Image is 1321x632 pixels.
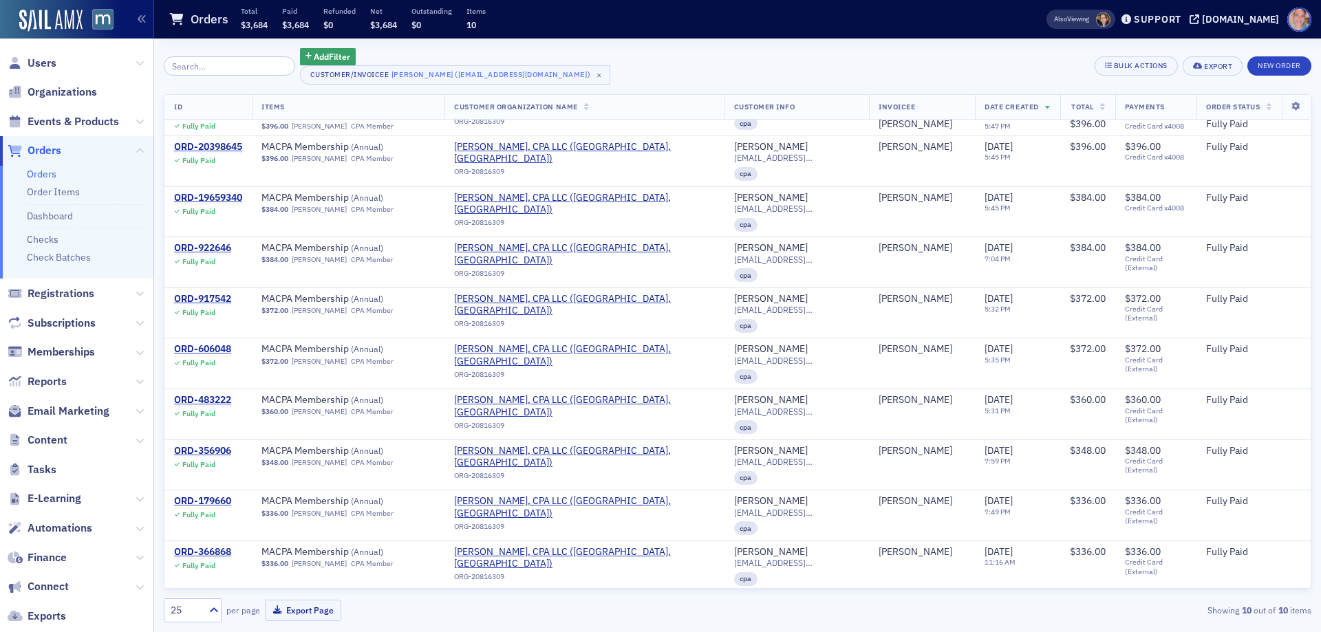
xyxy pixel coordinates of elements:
div: ORD-19659340 [174,192,242,204]
span: ( Annual ) [351,495,383,506]
span: Alice Orzechowski [879,394,965,406]
time: 5:35 PM [985,355,1011,364]
time: 7:04 PM [985,254,1011,263]
span: ( Annual ) [351,394,383,405]
span: ( Annual ) [351,546,383,557]
time: 5:45 PM [985,203,1011,213]
a: ORD-20398645 [174,141,242,153]
span: $372.00 [261,357,288,366]
a: [PERSON_NAME], CPA LLC ([GEOGRAPHIC_DATA], [GEOGRAPHIC_DATA]) [454,394,715,418]
span: Credit Card x4008 [1125,153,1187,162]
span: $396.00 [261,154,288,163]
span: $384.00 [261,205,288,214]
span: Alice Orzechowski, CPA LLC (Frederick, MD) [454,192,715,216]
span: Alice Orzechowski, CPA LLC (Frederick, MD) [454,242,715,266]
a: MACPA Membership (Annual) [261,192,435,204]
div: Fully Paid [182,156,215,165]
img: SailAMX [19,10,83,32]
span: [DATE] [985,393,1013,406]
a: ORD-483222 [174,394,231,406]
span: $384.00 [1125,241,1161,254]
span: Finance [28,550,67,565]
span: Customer Info [734,102,795,111]
a: ORD-606048 [174,343,231,356]
a: Registrations [8,286,94,301]
div: Fully Paid [182,122,215,131]
a: [PERSON_NAME], CPA LLC ([GEOGRAPHIC_DATA], [GEOGRAPHIC_DATA]) [454,445,715,469]
span: $0 [323,19,333,30]
a: Checks [27,233,58,246]
a: [PERSON_NAME], CPA LLC ([GEOGRAPHIC_DATA], [GEOGRAPHIC_DATA]) [454,192,715,216]
span: MACPA Membership [261,293,435,305]
span: Events & Products [28,114,119,129]
span: Credit Card (External) [1125,457,1187,475]
div: cpa [734,117,758,131]
span: MACPA Membership [261,394,435,406]
time: 7:59 PM [985,456,1011,466]
span: Alice Orzechowski, CPA LLC (Frederick, MD) [454,495,715,519]
span: MACPA Membership [261,495,435,508]
a: Orders [27,168,56,180]
div: Fully Paid [182,409,215,418]
p: Net [370,6,397,16]
div: Fully Paid [1206,343,1301,356]
span: [DATE] [985,241,1013,254]
span: $372.00 [261,306,288,315]
div: Fully Paid [1206,192,1301,204]
a: Exports [8,609,66,624]
a: Tasks [8,462,56,477]
span: $372.00 [1125,292,1161,305]
a: [PERSON_NAME], CPA LLC ([GEOGRAPHIC_DATA], [GEOGRAPHIC_DATA]) [454,495,715,519]
span: $360.00 [1125,393,1161,406]
span: Exports [28,609,66,624]
span: Credit Card x4008 [1125,204,1187,213]
span: Invoicee [879,102,915,111]
a: [PERSON_NAME] [292,559,347,568]
div: cpa [734,471,758,485]
span: $3,684 [241,19,268,30]
span: MACPA Membership [261,343,435,356]
span: Alice Orzechowski [879,141,965,153]
div: Fully Paid [1206,118,1301,131]
a: [PERSON_NAME] [734,495,808,508]
div: ORG-20816309 [454,471,715,485]
span: Michelle Brown [1096,12,1110,27]
a: [PERSON_NAME], CPA LLC ([GEOGRAPHIC_DATA], [GEOGRAPHIC_DATA]) [454,141,715,165]
a: Users [8,56,56,71]
span: Organizations [28,85,97,100]
span: Registrations [28,286,94,301]
div: [PERSON_NAME] [879,394,952,406]
span: Viewing [1054,14,1089,24]
span: Subscriptions [28,316,96,331]
h1: Orders [191,11,228,28]
span: Tasks [28,462,56,477]
a: MACPA Membership (Annual) [261,394,435,406]
span: $384.00 [1070,191,1106,204]
div: [PERSON_NAME] [879,495,952,508]
span: Alice Orzechowski, CPA LLC (Frederick, MD) [454,546,715,570]
a: Orders [8,143,61,158]
span: ( Annual ) [351,192,383,203]
span: Users [28,56,56,71]
span: $0 [411,19,421,30]
span: [EMAIL_ADDRESS][DOMAIN_NAME] [734,406,860,417]
span: MACPA Membership [261,141,435,153]
span: $384.00 [1070,241,1106,254]
a: Finance [8,550,67,565]
a: [PERSON_NAME] [292,407,347,416]
a: [PERSON_NAME] [879,242,952,254]
div: [PERSON_NAME] [734,192,808,204]
div: CPA Member [351,357,394,366]
span: $372.00 [1070,342,1106,355]
time: 5:45 PM [985,152,1011,162]
span: Alice Orzechowski [879,242,965,254]
div: cpa [734,268,758,282]
a: [PERSON_NAME] [734,445,808,457]
span: Credit Card (External) [1125,356,1187,373]
span: Alice Orzechowski [879,118,965,131]
span: [EMAIL_ADDRESS][DOMAIN_NAME] [734,254,860,265]
a: ORD-179660 [174,495,231,508]
a: ORD-366868 [174,546,231,558]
